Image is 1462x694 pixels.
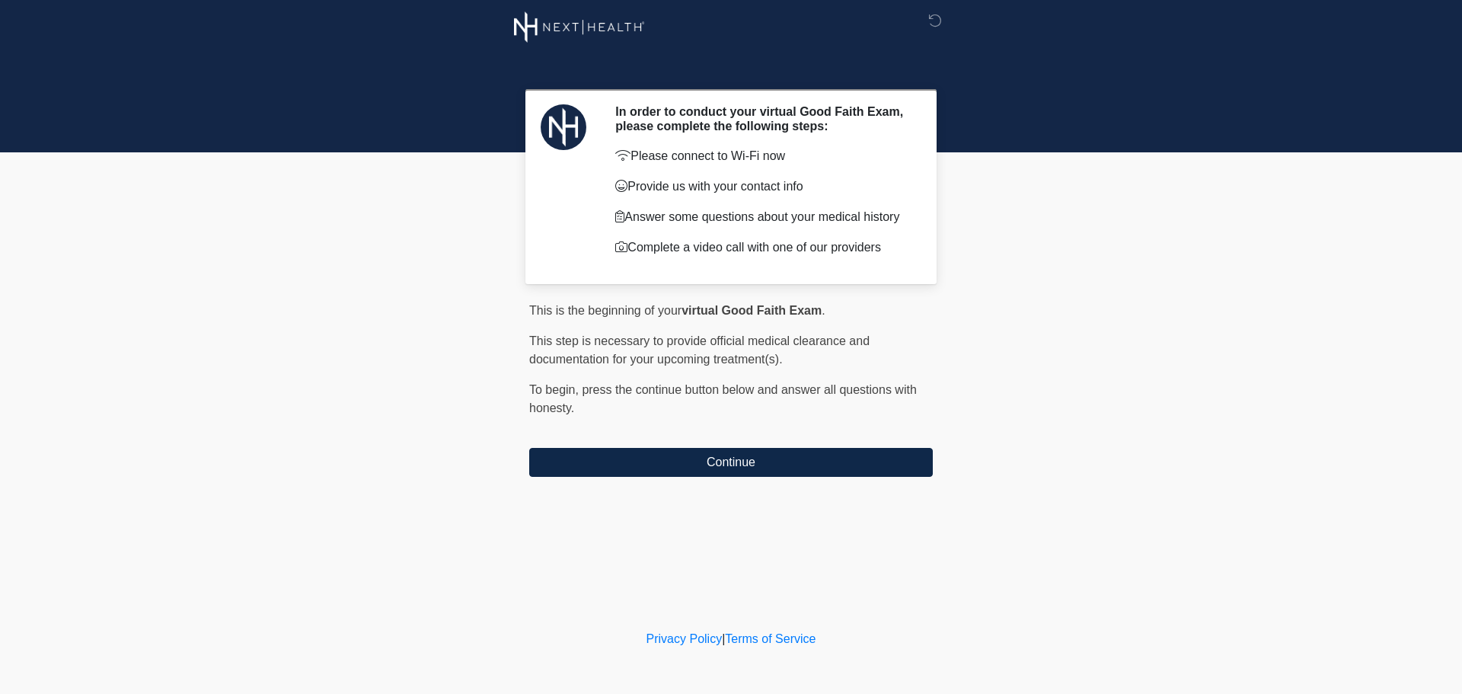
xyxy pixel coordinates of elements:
a: Terms of Service [725,632,816,645]
p: Provide us with your contact info [615,177,910,196]
p: Complete a video call with one of our providers [615,238,910,257]
p: Please connect to Wi-Fi now [615,147,910,165]
span: . [822,304,825,317]
a: Privacy Policy [646,632,723,645]
button: Continue [529,448,933,477]
span: This is the beginning of your [529,304,682,317]
p: Answer some questions about your medical history [615,208,910,226]
h2: In order to conduct your virtual Good Faith Exam, please complete the following steps: [615,104,910,133]
img: Next Health Aventura Logo [514,11,645,43]
span: To begin, [529,383,582,396]
span: press the continue button below and answer all questions with honesty. [529,383,917,414]
strong: virtual Good Faith Exam [682,304,822,317]
img: Agent Avatar [541,104,586,150]
span: This step is necessary to provide official medical clearance and documentation for your upcoming ... [529,334,870,366]
a: | [722,632,725,645]
h1: ‎ ‎ ‎ [518,55,944,83]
